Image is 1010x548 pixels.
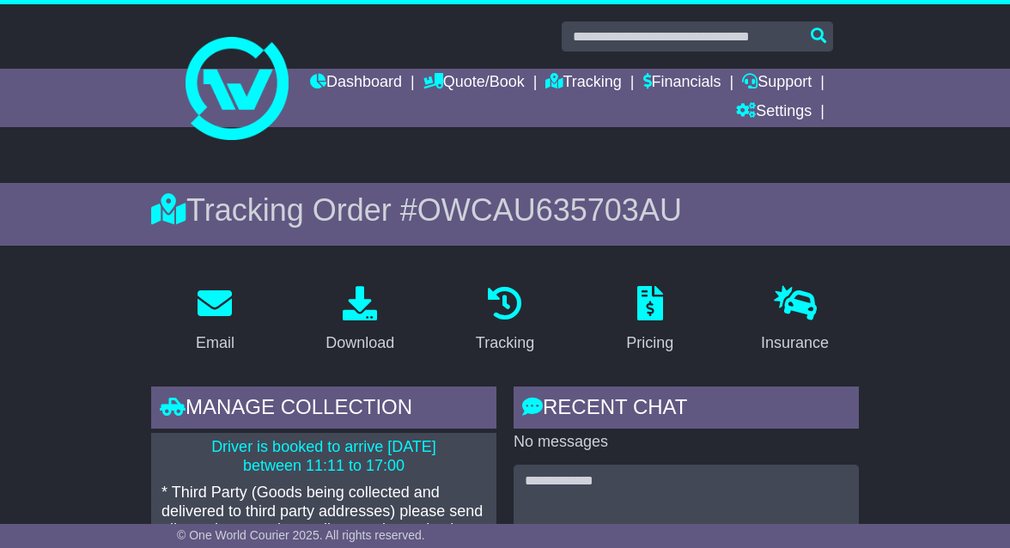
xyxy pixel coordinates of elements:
span: OWCAU635703AU [417,192,682,228]
div: Email [196,332,234,355]
a: Dashboard [310,69,402,98]
a: Download [314,280,405,361]
a: Support [742,69,812,98]
p: No messages [514,433,859,452]
div: Manage collection [151,387,496,433]
div: Tracking Order # [151,192,859,228]
div: Insurance [761,332,829,355]
div: Pricing [626,332,673,355]
a: Quote/Book [423,69,525,98]
p: Driver is booked to arrive [DATE] between 11:11 to 17:00 [161,438,486,475]
a: Insurance [750,280,840,361]
div: Tracking [476,332,534,355]
a: Email [185,280,246,361]
div: RECENT CHAT [514,387,859,433]
a: Tracking [465,280,545,361]
a: Pricing [615,280,684,361]
a: Financials [643,69,721,98]
span: © One World Courier 2025. All rights reserved. [177,528,425,542]
div: Download [326,332,394,355]
a: Settings [736,98,812,127]
a: Tracking [545,69,621,98]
